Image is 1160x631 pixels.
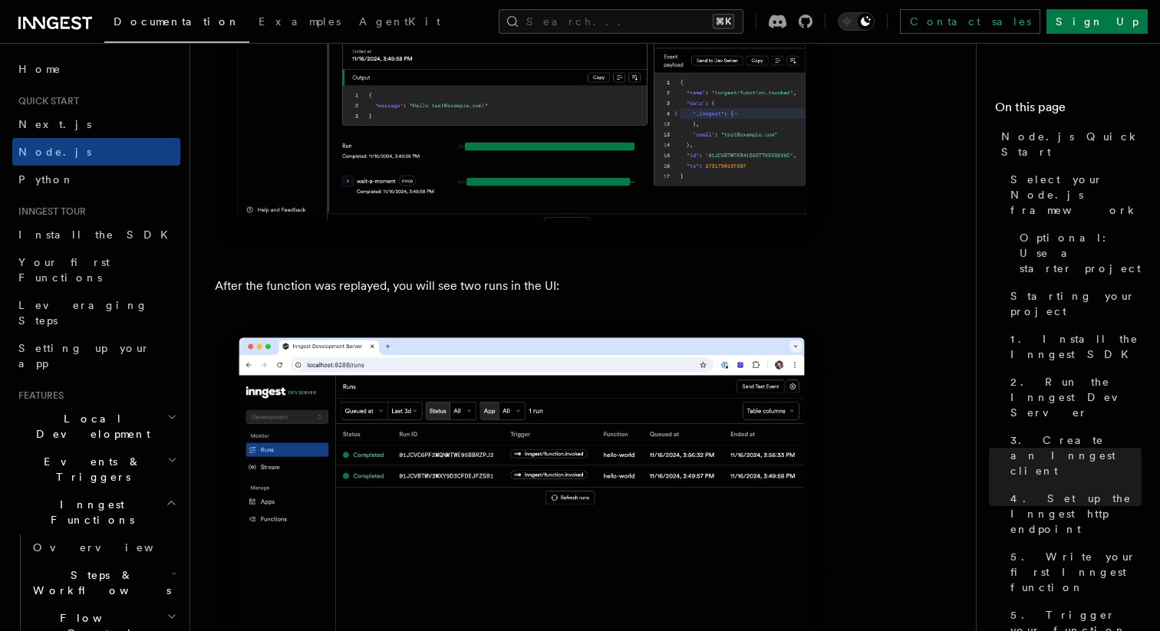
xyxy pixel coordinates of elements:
[1046,9,1148,34] a: Sign Up
[1001,129,1142,159] span: Node.js Quick Start
[1010,374,1142,420] span: 2. Run the Inngest Dev Server
[18,118,91,130] span: Next.js
[12,448,180,491] button: Events & Triggers
[12,291,180,334] a: Leveraging Steps
[1010,491,1142,537] span: 4. Set up the Inngest http endpoint
[12,405,180,448] button: Local Development
[12,411,167,442] span: Local Development
[18,228,177,241] span: Install the SDK
[18,299,148,327] span: Leveraging Steps
[995,123,1142,166] a: Node.js Quick Start
[1010,172,1142,218] span: Select your Node.js framework
[900,9,1040,34] a: Contact sales
[995,98,1142,123] h4: On this page
[12,389,64,402] span: Features
[215,275,829,297] p: After the function was replayed, you will see two runs in the UI:
[12,497,166,527] span: Inngest Functions
[359,15,440,28] span: AgentKit
[18,146,91,158] span: Node.js
[27,561,180,604] button: Steps & Workflows
[1004,368,1142,426] a: 2. Run the Inngest Dev Server
[713,14,734,29] kbd: ⌘K
[12,55,180,83] a: Home
[12,95,79,107] span: Quick start
[838,12,875,31] button: Toggle dark mode
[104,5,249,43] a: Documentation
[12,454,167,485] span: Events & Triggers
[18,342,150,370] span: Setting up your app
[12,138,180,166] a: Node.js
[12,248,180,291] a: Your first Functions
[18,61,61,77] span: Home
[33,541,191,554] span: Overview
[1020,230,1142,276] span: Optional: Use a starter project
[350,5,450,41] a: AgentKit
[259,15,341,28] span: Examples
[1004,543,1142,601] a: 5. Write your first Inngest function
[1004,166,1142,224] a: Select your Node.js framework
[18,256,110,284] span: Your first Functions
[12,110,180,138] a: Next.js
[27,534,180,561] a: Overview
[1004,325,1142,368] a: 1. Install the Inngest SDK
[1004,282,1142,325] a: Starting your project
[1004,485,1142,543] a: 4. Set up the Inngest http endpoint
[499,9,743,34] button: Search...⌘K
[12,334,180,377] a: Setting up your app
[1010,432,1142,478] span: 3. Create an Inngest client
[114,15,240,28] span: Documentation
[1010,549,1142,595] span: 5. Write your first Inngest function
[12,221,180,248] a: Install the SDK
[1004,426,1142,485] a: 3. Create an Inngest client
[1010,331,1142,362] span: 1. Install the Inngest SDK
[12,166,180,193] a: Python
[18,173,74,186] span: Python
[12,491,180,534] button: Inngest Functions
[27,567,171,598] span: Steps & Workflows
[1013,224,1142,282] a: Optional: Use a starter project
[249,5,350,41] a: Examples
[1010,288,1142,319] span: Starting your project
[12,205,86,218] span: Inngest tour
